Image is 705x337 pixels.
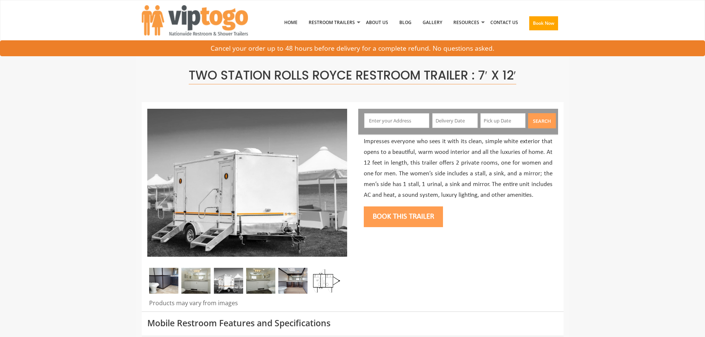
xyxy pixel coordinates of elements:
a: Gallery [417,3,448,42]
input: Enter your Address [364,113,429,128]
button: Search [528,113,556,128]
a: Contact Us [485,3,524,42]
input: Delivery Date [432,113,478,128]
span: Two Station Rolls Royce Restroom Trailer : 7′ x 12′ [189,67,516,84]
img: Gel 2 station 02 [181,268,211,294]
p: Impresses everyone who sees it with its clean, simple white exterior that opens to a beautiful, w... [364,137,553,200]
img: Side view of two station restroom trailer with separate doors for males and females [147,109,347,257]
img: A close view of inside of a station with a stall, mirror and cabinets [278,268,308,294]
a: Book Now [524,3,564,46]
input: Pick up Date [480,113,526,128]
button: Book this trailer [364,206,443,227]
a: Blog [394,3,417,42]
img: A mini restroom trailer with two separate stations and separate doors for males and females [214,268,243,294]
img: Gel 2 station 03 [246,268,275,294]
img: Floor Plan of 2 station restroom with sink and toilet [311,268,340,294]
h3: Mobile Restroom Features and Specifications [147,319,558,328]
button: Book Now [529,16,558,30]
a: Resources [448,3,485,42]
a: Home [279,3,303,42]
a: Restroom Trailers [303,3,360,42]
div: Products may vary from images [147,299,347,311]
a: About Us [360,3,394,42]
img: VIPTOGO [142,5,248,36]
img: A close view of inside of a station with a stall, mirror and cabinets [149,268,178,294]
